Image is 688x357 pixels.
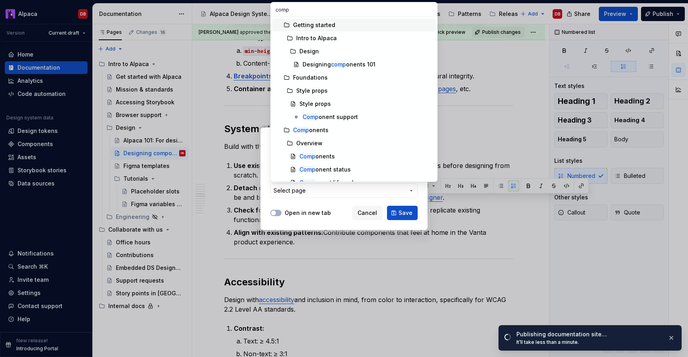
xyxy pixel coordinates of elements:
[296,139,322,147] div: Overview
[293,126,328,134] div: onents
[293,21,335,29] div: Getting started
[516,339,661,345] div: It’ll take less than a minute.
[299,166,351,174] div: onent status
[299,47,319,55] div: Design
[331,61,346,68] mark: comp
[303,113,358,121] div: onent support
[303,60,375,68] div: Designing onents 101
[293,74,328,82] div: Foundations
[299,100,331,108] div: Style props
[296,34,337,42] div: Intro to Alpaca
[299,179,357,187] div: onent lifecycle
[296,87,328,95] div: Style props
[271,17,437,181] div: Search in pages...
[303,113,319,120] mark: Comp
[299,166,315,173] mark: Comp
[299,179,315,186] mark: Comp
[516,330,661,338] div: Publishing documentation site…
[293,127,309,133] mark: Comp
[299,153,315,160] mark: Comp
[271,2,437,17] input: Search in pages...
[299,152,335,160] div: onents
